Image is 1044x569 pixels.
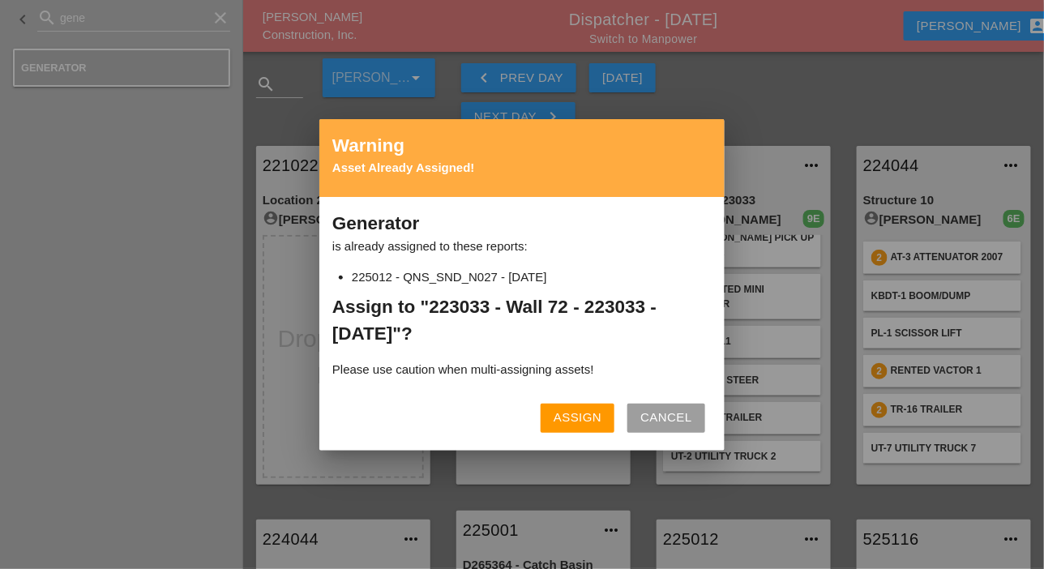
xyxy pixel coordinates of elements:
[332,210,712,237] h2: Generator
[332,132,712,160] h2: Warning
[640,409,692,427] div: Cancel
[332,354,712,386] p: Please use caution when multi-assigning assets!
[332,159,712,178] div: Asset Already Assigned!
[541,404,614,433] button: Assign
[332,237,712,256] p: is already assigned to these reports:
[627,404,705,433] button: Cancel
[554,409,601,427] div: Assign
[332,287,712,355] h2: Assign to "223033 - Wall 72 - 223033 - [DATE]"?
[352,268,712,287] li: 225012 - QNS_SND_N027 - [DATE]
